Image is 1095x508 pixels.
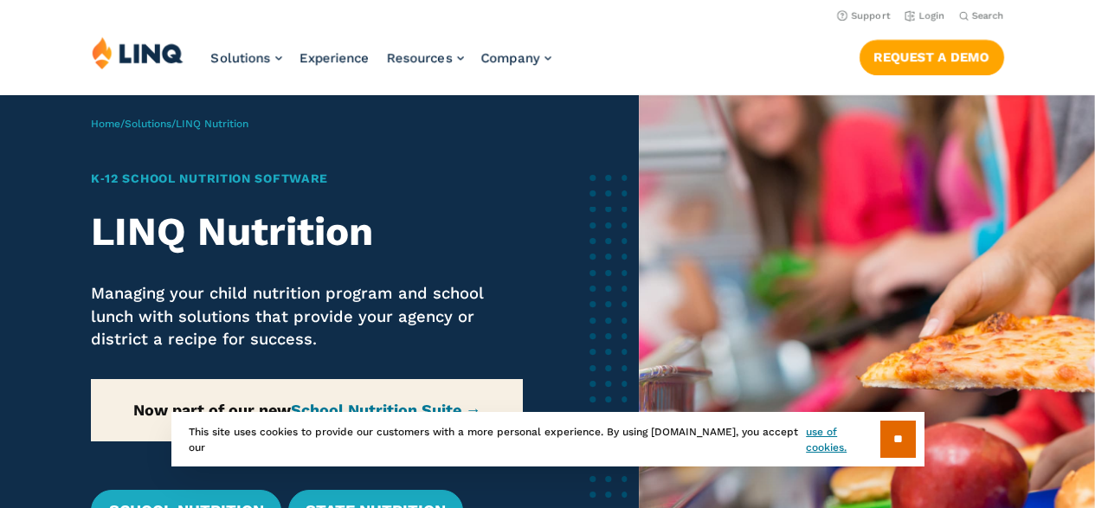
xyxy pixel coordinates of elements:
span: / / [91,118,248,130]
a: School Nutrition Suite → [291,401,481,419]
p: Managing your child nutrition program and school lunch with solutions that provide your agency or... [91,282,522,350]
span: Resources [387,50,453,66]
span: Company [481,50,540,66]
span: LINQ Nutrition [176,118,248,130]
nav: Button Navigation [860,36,1004,74]
a: Company [481,50,551,66]
img: LINQ | K‑12 Software [92,36,184,69]
strong: Now part of our new [133,401,481,419]
a: Login [905,10,945,22]
strong: LINQ Nutrition [91,209,373,254]
a: Home [91,118,120,130]
a: use of cookies. [806,424,879,455]
button: Open Search Bar [959,10,1004,23]
h1: K‑12 School Nutrition Software [91,170,522,188]
a: Request a Demo [860,40,1004,74]
a: Experience [300,50,370,66]
div: This site uses cookies to provide our customers with a more personal experience. By using [DOMAIN... [171,412,924,466]
a: Resources [387,50,464,66]
a: Solutions [125,118,171,130]
a: Solutions [211,50,282,66]
nav: Primary Navigation [211,36,551,93]
span: Solutions [211,50,271,66]
a: Support [837,10,891,22]
span: Search [972,10,1004,22]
